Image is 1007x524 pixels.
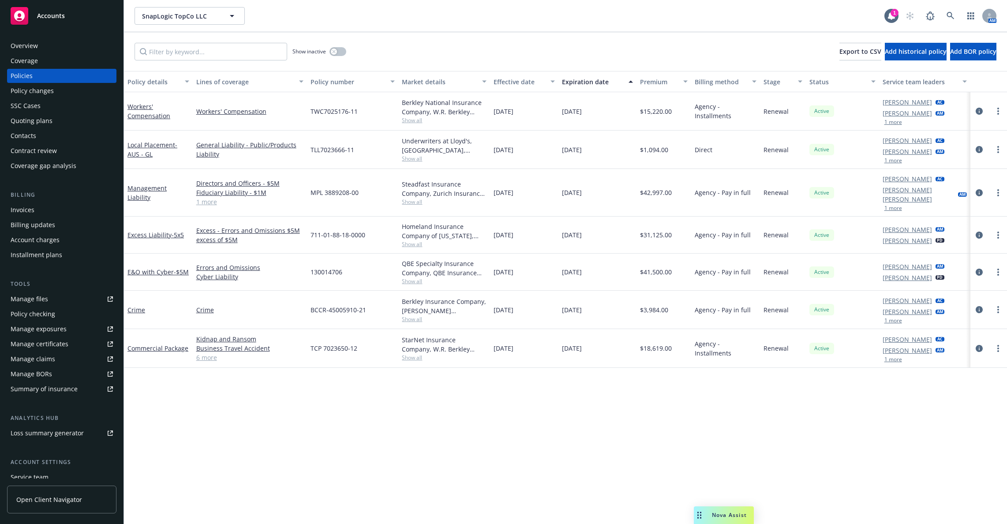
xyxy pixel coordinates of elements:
button: Policy number [307,71,398,92]
a: Cyber Liability [196,272,303,281]
a: Commercial Package [127,344,188,352]
div: Manage certificates [11,337,68,351]
a: Fiduciary Liability - $1M [196,188,303,197]
span: $31,125.00 [640,230,672,240]
button: Add historical policy [885,43,947,60]
a: more [993,106,1003,116]
a: circleInformation [974,267,985,277]
a: [PERSON_NAME] [883,307,932,316]
span: [DATE] [494,267,513,277]
a: more [993,144,1003,155]
div: Lines of coverage [196,77,294,86]
div: Effective date [494,77,546,86]
a: more [993,304,1003,315]
a: Loss summary generator [7,426,116,440]
span: Renewal [764,267,789,277]
span: Agency - Pay in full [695,188,751,197]
a: Accounts [7,4,116,28]
span: TLL7023666-11 [311,145,354,154]
div: Billing updates [11,218,55,232]
span: [DATE] [562,267,582,277]
div: SSC Cases [11,99,41,113]
span: $41,500.00 [640,267,672,277]
a: more [993,187,1003,198]
span: [DATE] [562,230,582,240]
button: Lines of coverage [193,71,307,92]
button: Billing method [691,71,760,92]
div: Policies [11,69,33,83]
a: [PERSON_NAME] [883,335,932,344]
a: [PERSON_NAME] [883,136,932,145]
div: StarNet Insurance Company, W.R. Berkley Corporation [402,335,486,354]
span: [DATE] [562,305,582,314]
a: Contacts [7,129,116,143]
div: Contacts [11,129,36,143]
button: Market details [398,71,490,92]
div: Quoting plans [11,114,52,128]
a: Search [942,7,959,25]
span: [DATE] [494,145,513,154]
span: Active [813,344,831,352]
span: Direct [695,145,712,154]
a: Overview [7,39,116,53]
div: Service team [11,470,49,484]
span: Manage exposures [7,322,116,336]
span: Active [813,231,831,239]
button: Export to CSV [839,43,881,60]
span: Show inactive [292,48,326,55]
span: Agency - Pay in full [695,267,751,277]
button: Service team leaders [879,71,970,92]
div: Coverage gap analysis [11,159,76,173]
a: Service team [7,470,116,484]
div: Policy details [127,77,180,86]
a: [PERSON_NAME] [883,174,932,183]
a: Coverage [7,54,116,68]
button: Add BOR policy [950,43,996,60]
a: circleInformation [974,187,985,198]
div: Service team leaders [883,77,957,86]
span: [DATE] [494,230,513,240]
a: Contract review [7,144,116,158]
span: Active [813,189,831,197]
div: Account settings [7,458,116,467]
a: Coverage gap analysis [7,159,116,173]
a: circleInformation [974,230,985,240]
a: Summary of insurance [7,382,116,396]
a: [PERSON_NAME] [883,236,932,245]
button: Expiration date [558,71,636,92]
a: 1 more [196,197,303,206]
span: Export to CSV [839,47,881,56]
button: 1 more [884,120,902,125]
a: [PERSON_NAME] [883,273,932,282]
span: $1,094.00 [640,145,668,154]
a: [PERSON_NAME] [883,147,932,156]
a: Invoices [7,203,116,217]
a: Start snowing [901,7,919,25]
span: [DATE] [562,107,582,116]
a: [PERSON_NAME] [883,225,932,234]
div: Berkley National Insurance Company, W.R. Berkley Corporation [402,98,486,116]
div: Manage BORs [11,367,52,381]
button: Policy details [124,71,193,92]
div: Homeland Insurance Company of [US_STATE], Intact Insurance [402,222,486,240]
a: Account charges [7,233,116,247]
a: General Liability - Public/Products Liability [196,140,303,159]
span: Agency - Installments [695,102,756,120]
div: Status [809,77,866,86]
a: [PERSON_NAME] [883,97,932,107]
div: Policy checking [11,307,55,321]
div: Steadfast Insurance Company, Zurich Insurance Group, CRC Group [402,180,486,198]
button: Effective date [490,71,559,92]
div: Stage [764,77,793,86]
span: 130014706 [311,267,342,277]
a: Crime [127,306,145,314]
a: [PERSON_NAME] [883,262,932,271]
span: Renewal [764,107,789,116]
button: 1 more [884,206,902,211]
div: Expiration date [562,77,623,86]
div: Account charges [11,233,60,247]
div: Underwriters at Lloyd's, [GEOGRAPHIC_DATA], [PERSON_NAME] of [GEOGRAPHIC_DATA] [402,136,486,155]
div: Coverage [11,54,38,68]
span: MPL 3889208-00 [311,188,359,197]
span: [DATE] [562,188,582,197]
